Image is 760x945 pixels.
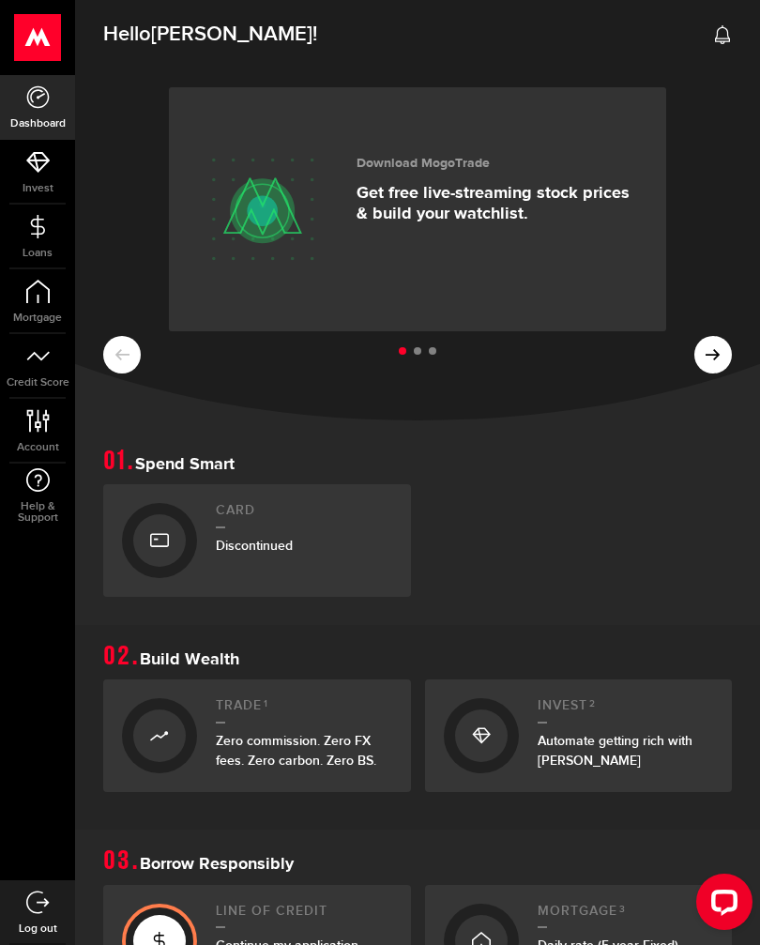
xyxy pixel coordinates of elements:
[216,733,376,769] span: Zero commission. Zero FX fees. Zero carbon. Zero BS.
[216,503,392,528] h2: Card
[357,156,638,172] h3: Download MogoTrade
[538,698,714,724] h2: Invest
[538,733,692,769] span: Automate getting rich with [PERSON_NAME]
[151,22,312,47] span: [PERSON_NAME]
[264,698,268,709] sup: 1
[425,679,733,792] a: Invest2Automate getting rich with [PERSON_NAME]
[216,538,293,554] span: Discontinued
[103,679,411,792] a: Trade1Zero commission. Zero FX fees. Zero carbon. Zero BS.
[538,904,714,929] h2: Mortgage
[103,484,411,597] a: CardDiscontinued
[589,698,596,709] sup: 2
[103,15,317,54] span: Hello !
[357,183,638,224] p: Get free live-streaming stock prices & build your watchlist.
[103,449,732,475] h1: Spend Smart
[681,866,760,945] iframe: LiveChat chat widget
[216,904,392,929] h2: Line of credit
[619,904,626,915] sup: 3
[103,644,732,670] h1: Build Wealth
[103,848,732,875] h1: Borrow Responsibly
[216,698,392,724] h2: Trade
[169,87,666,331] a: Download MogoTrade Get free live-streaming stock prices & build your watchlist.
